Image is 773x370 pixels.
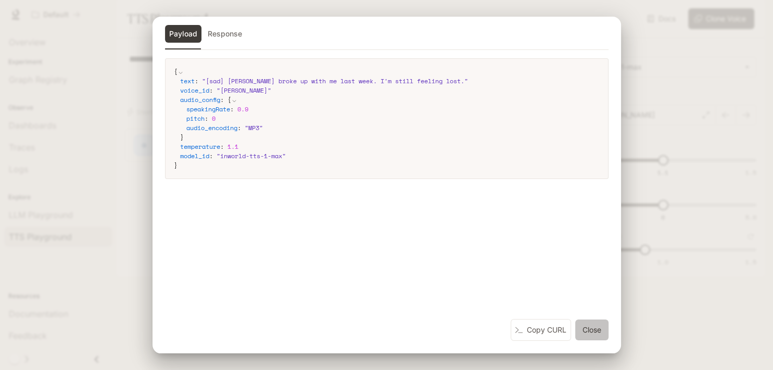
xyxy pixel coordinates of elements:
span: model_id [180,151,209,160]
span: } [174,161,178,170]
div: : [180,142,600,151]
div: : [186,105,600,114]
span: 0 [212,114,216,123]
span: } [180,133,184,142]
button: Copy CURL [511,319,571,341]
span: " [sad] [PERSON_NAME] broke up with me last week. I'm still feeling lost. " [202,76,468,85]
span: " [PERSON_NAME] " [217,86,271,95]
div: : [180,151,600,161]
span: { [227,95,231,104]
button: Payload [165,25,201,43]
span: " MP3 " [245,123,263,132]
span: audio_encoding [186,123,237,132]
div: : [186,123,600,133]
span: audio_config [180,95,220,104]
span: voice_id [180,86,209,95]
span: { [174,67,178,76]
div: : [180,95,600,142]
span: temperature [180,142,220,151]
span: pitch [186,114,205,123]
div: : [186,114,600,123]
span: 0.9 [237,105,248,113]
span: " inworld-tts-1-max " [217,151,286,160]
div: : [180,76,600,86]
div: : [180,86,600,95]
button: Response [204,25,246,43]
span: text [180,76,195,85]
span: 1.1 [227,142,238,151]
span: speakingRate [186,105,230,113]
button: Close [575,320,609,340]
